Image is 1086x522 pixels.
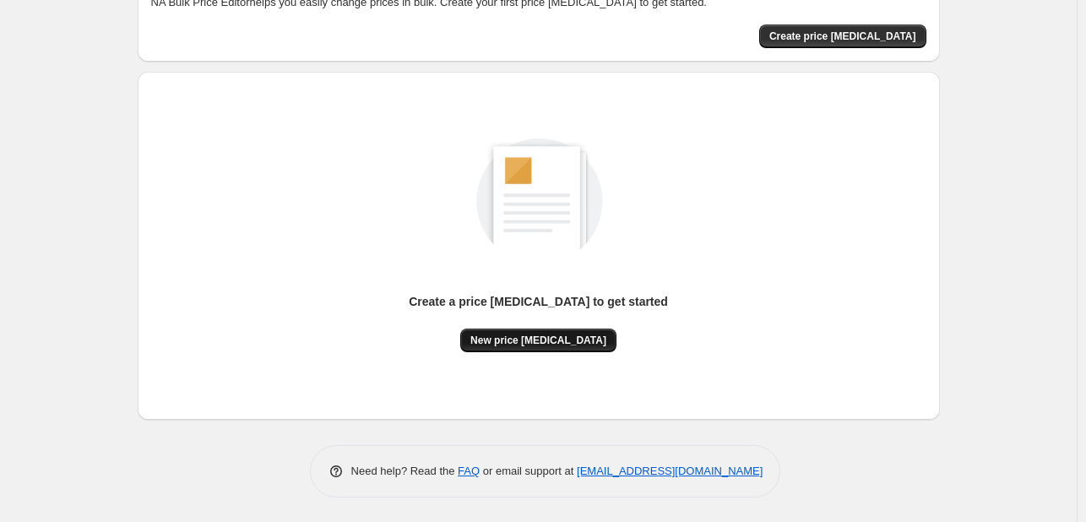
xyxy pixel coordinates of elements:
span: New price [MEDICAL_DATA] [470,334,606,347]
p: Create a price [MEDICAL_DATA] to get started [409,293,668,310]
button: New price [MEDICAL_DATA] [460,329,616,352]
button: Create price change job [759,24,926,48]
span: Create price [MEDICAL_DATA] [769,30,916,43]
a: FAQ [458,465,480,477]
span: Need help? Read the [351,465,459,477]
a: [EMAIL_ADDRESS][DOMAIN_NAME] [577,465,763,477]
span: or email support at [480,465,577,477]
